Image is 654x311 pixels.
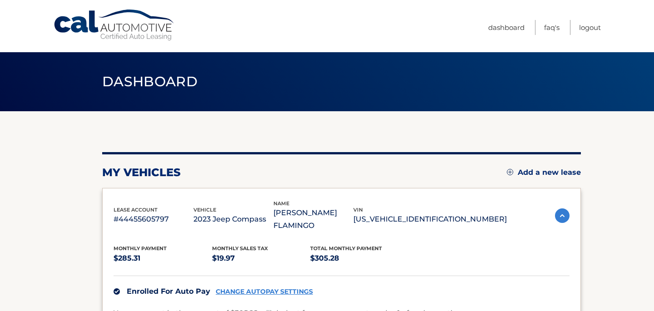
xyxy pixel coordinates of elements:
p: $19.97 [212,252,311,265]
span: name [273,200,289,207]
span: lease account [114,207,158,213]
a: Logout [579,20,601,35]
p: #44455605797 [114,213,193,226]
span: Monthly Payment [114,245,167,252]
img: check.svg [114,288,120,295]
img: accordion-active.svg [555,208,570,223]
a: FAQ's [544,20,560,35]
span: vin [353,207,363,213]
span: Enrolled For Auto Pay [127,287,210,296]
span: vehicle [193,207,216,213]
p: [US_VEHICLE_IDENTIFICATION_NUMBER] [353,213,507,226]
p: $285.31 [114,252,212,265]
img: add.svg [507,169,513,175]
a: Add a new lease [507,168,581,177]
a: Cal Automotive [53,9,176,41]
a: CHANGE AUTOPAY SETTINGS [216,288,313,296]
span: Monthly sales Tax [212,245,268,252]
a: Dashboard [488,20,525,35]
p: [PERSON_NAME] FLAMINGO [273,207,353,232]
p: $305.28 [310,252,409,265]
h2: my vehicles [102,166,181,179]
span: Total Monthly Payment [310,245,382,252]
span: Dashboard [102,73,198,90]
p: 2023 Jeep Compass [193,213,273,226]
